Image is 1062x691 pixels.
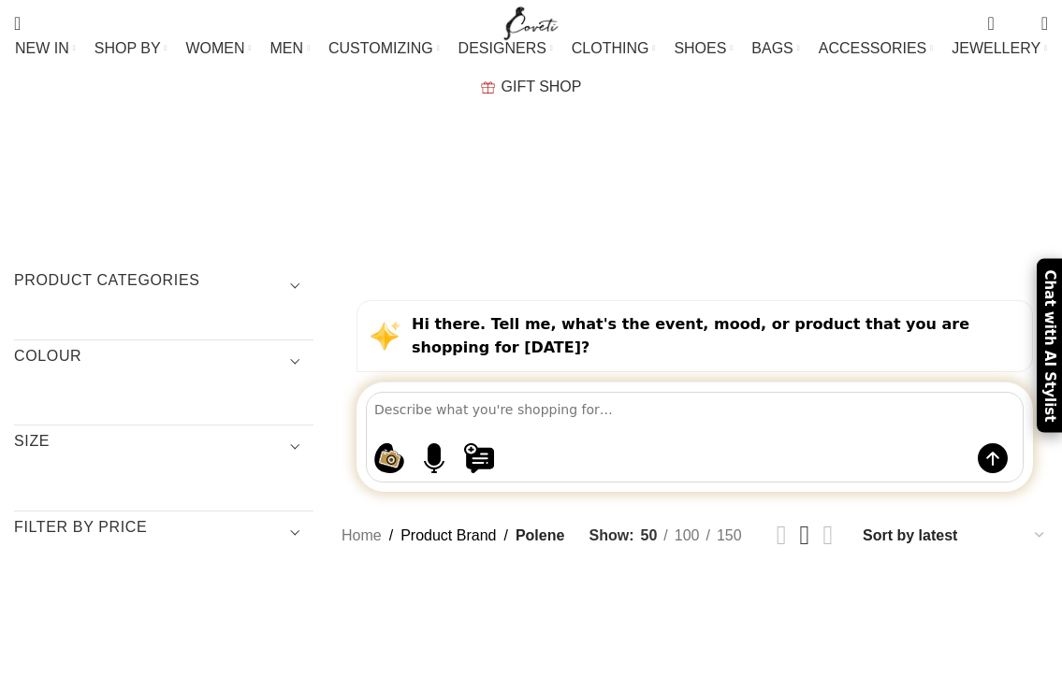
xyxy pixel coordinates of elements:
h3: SIZE [14,431,313,463]
span: CLOTHING [572,39,649,57]
a: WOMEN [185,30,251,67]
a: GIFT SHOP [481,68,582,106]
h3: Product categories [14,270,313,302]
a: NEW IN [15,30,76,67]
h3: COLOUR [14,346,313,378]
span: 0 [989,9,1003,23]
div: My Wishlist [1009,5,1027,42]
span: SHOES [674,39,726,57]
span: ACCESSORIES [819,39,927,57]
span: SHOP BY [95,39,161,57]
a: ACCESSORIES [819,30,934,67]
a: Search [5,5,30,42]
span: WOMEN [185,39,244,57]
span: GIFT SHOP [502,78,582,95]
a: 0 [978,5,1003,42]
a: CUSTOMIZING [328,30,440,67]
a: SHOP BY [95,30,167,67]
span: NEW IN [15,39,69,57]
a: Site logo [500,14,562,30]
span: BAGS [751,39,793,57]
span: CUSTOMIZING [328,39,433,57]
a: CLOTHING [572,30,656,67]
span: MEN [270,39,304,57]
a: MEN [270,30,310,67]
div: Main navigation [5,30,1057,106]
a: JEWELLERY [952,30,1047,67]
a: BAGS [751,30,799,67]
span: JEWELLERY [952,39,1040,57]
a: SHOES [674,30,733,67]
span: 0 [1012,19,1026,33]
img: GiftBag [481,81,495,94]
a: DESIGNERS [458,30,553,67]
span: DESIGNERS [458,39,546,57]
h3: Filter by price [14,517,313,549]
